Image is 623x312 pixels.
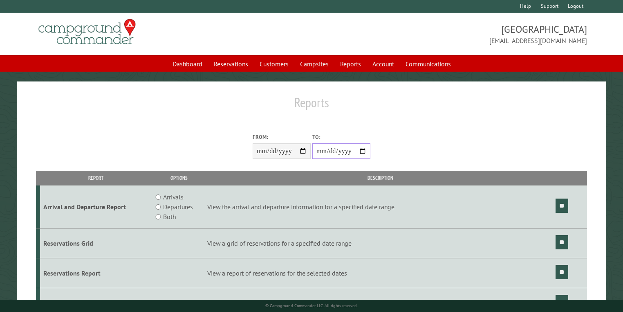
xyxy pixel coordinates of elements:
label: Both [163,212,176,222]
th: Description [206,171,554,185]
label: To: [312,133,370,141]
td: Reservations Report [40,258,152,288]
a: Communications [401,56,456,72]
a: Campsites [295,56,334,72]
label: Departures [163,202,193,212]
th: Options [152,171,206,185]
td: View the arrival and departure information for a specified date range [206,185,554,228]
small: © Campground Commander LLC. All rights reserved. [265,303,358,308]
a: Reports [335,56,366,72]
img: Campground Commander [36,16,138,48]
span: [GEOGRAPHIC_DATA] [EMAIL_ADDRESS][DOMAIN_NAME] [311,23,587,45]
a: Dashboard [168,56,207,72]
td: Reservations Grid [40,228,152,258]
td: View a grid of reservations for a specified date range [206,228,554,258]
a: Reservations [209,56,253,72]
label: From: [253,133,311,141]
td: View a report of reservations for the selected dates [206,258,554,288]
th: Report [40,171,152,185]
a: Account [368,56,399,72]
label: Arrivals [163,192,184,202]
td: Arrival and Departure Report [40,185,152,228]
h1: Reports [36,95,587,117]
a: Customers [255,56,294,72]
